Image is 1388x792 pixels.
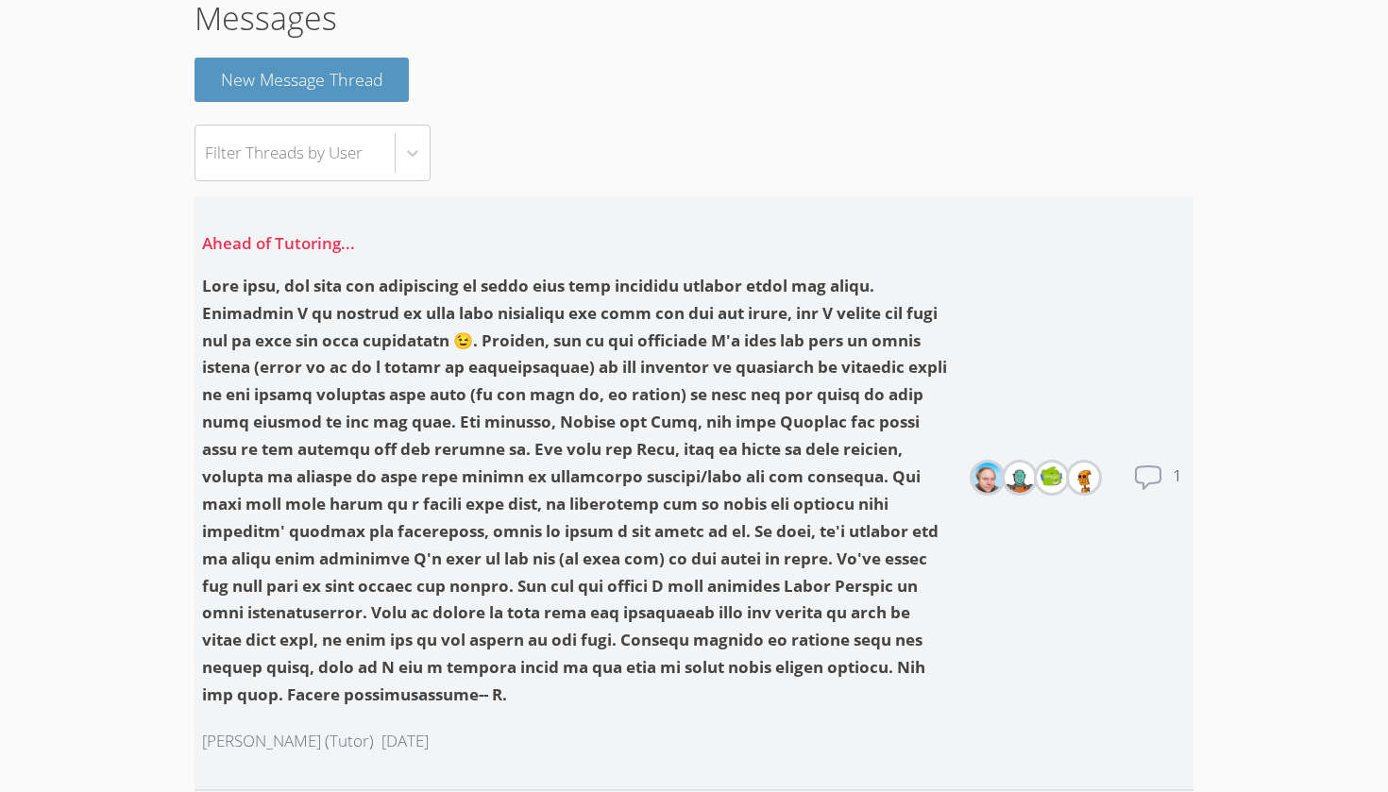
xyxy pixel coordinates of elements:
[381,728,429,755] p: [DATE]
[202,232,355,254] a: Ahead of Tutoring...
[1069,463,1099,493] img: Nathan Warneck
[1037,463,1067,493] img: Evan Warneck
[205,139,363,166] div: Filter Threads by User
[202,273,952,709] div: Lore ipsu, dol sita con adipiscing el seddo eius temp incididu utlabor etdol mag aliqu. Enimadmin...
[973,463,1003,493] img: Shawn White
[1173,463,1186,523] dd: 1
[202,728,374,755] p: [PERSON_NAME] (Tutor)
[1005,463,1035,493] img: Shelley Warneck
[195,58,410,102] button: New Message Thread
